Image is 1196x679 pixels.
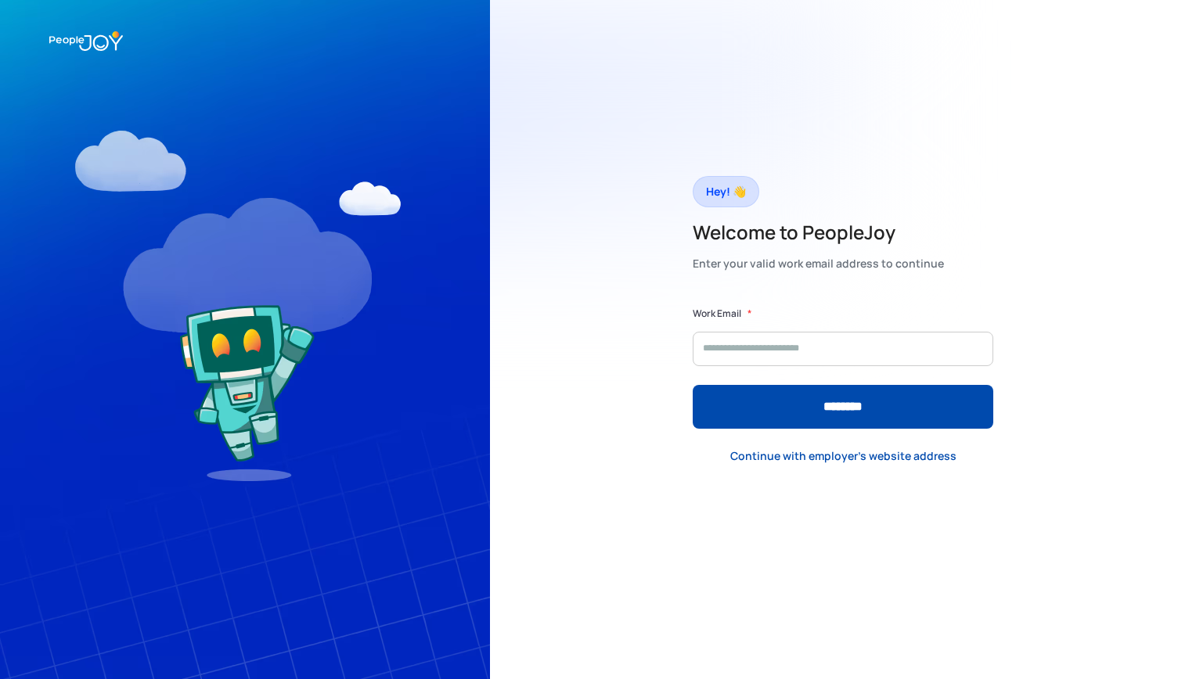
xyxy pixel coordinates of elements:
[706,181,746,203] div: Hey! 👋
[718,440,969,472] a: Continue with employer's website address
[693,306,993,429] form: Form
[730,448,956,464] div: Continue with employer's website address
[693,220,944,245] h2: Welcome to PeopleJoy
[693,306,741,322] label: Work Email
[693,253,944,275] div: Enter your valid work email address to continue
